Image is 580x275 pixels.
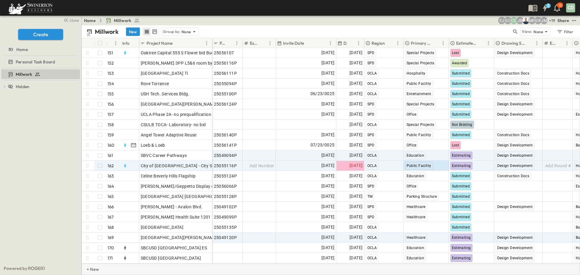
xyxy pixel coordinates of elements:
h6: 3 [547,3,549,8]
span: [DATE] [350,152,362,159]
button: 3 [539,2,551,13]
div: Jonathan M. Hansen (johansen@swinerton.com) [540,17,548,24]
div: # [106,38,121,48]
span: Design Development [497,143,533,147]
button: close [61,16,80,24]
span: Healthcare [407,215,426,219]
span: Parking Structure [407,194,437,199]
a: Home [1,45,79,54]
span: 25056124P [214,101,237,107]
button: Sort [478,40,485,46]
span: [DATE] [321,101,334,107]
span: Submitted [452,225,470,229]
span: Loeb & Loeb [141,142,165,148]
span: [GEOGRAPHIC_DATA] Ti [141,70,188,76]
span: [DATE] [350,213,362,220]
span: [DATE] [321,193,334,200]
p: 163 [108,173,114,179]
img: 6c363589ada0b36f064d841b69d3a419a338230e66bb0a533688fa5cc3e9e735.png [7,2,54,14]
div: Personal Task Boardtest [1,57,80,67]
button: Menu [355,40,362,47]
button: Filter [554,27,575,36]
span: Public Facility [407,82,431,86]
span: Lost [452,51,459,55]
span: Lost [452,143,459,147]
span: [DATE] [321,152,334,159]
span: SPD [367,51,375,55]
span: Healthcare [407,235,426,240]
span: 25056141P [214,142,237,148]
span: 25056140P [214,132,237,138]
button: Sort [227,40,233,46]
span: Submitted [452,102,470,106]
p: 169 [108,235,114,241]
span: Special Projects [407,61,434,65]
span: Design Development [497,235,533,240]
span: Design Development [497,164,533,168]
span: OCLA [367,153,377,158]
span: 25056116P [214,60,237,66]
span: 25056107 [214,50,234,56]
span: Submitted [452,71,470,75]
div: Info [121,38,139,48]
span: Not Bidding [452,123,472,127]
span: Construction Docs [497,71,530,75]
span: SPD [367,184,375,188]
span: [GEOGRAPHIC_DATA] [141,224,184,230]
p: 161 [108,152,113,158]
span: 25055094P [214,81,237,87]
span: Special Projects [407,123,434,127]
span: Healthcare [407,205,426,209]
span: 25055100P [214,91,237,97]
span: SPD [367,102,375,106]
span: 25056066P [214,183,237,189]
span: SBCUSD [GEOGRAPHIC_DATA] ES [141,245,207,251]
span: Estimating [452,246,471,250]
span: [DATE] [350,224,362,231]
p: Project Name [147,40,172,46]
span: Estimating [452,256,471,260]
span: SBCUSD [GEOGRAPHIC_DATA] [141,255,201,261]
span: Office [407,143,417,147]
span: Millwork [16,71,32,77]
span: Celine Beverly Hills Flagship [141,173,196,179]
span: Design Development [497,205,533,209]
p: Invite Date [283,40,304,46]
p: 165 [108,193,114,200]
span: [DATE] [350,203,362,210]
p: 160 [108,142,114,148]
span: 25055124P [214,173,237,179]
p: Drawing Status [501,40,525,46]
p: 151 [108,50,113,56]
p: Millwork [95,27,119,36]
p: 159 [108,132,114,138]
p: 156 [108,101,114,107]
span: close [69,17,79,23]
button: Sort [433,40,440,46]
button: Sort [260,40,266,46]
span: Design Development [497,153,533,158]
button: Sort [174,40,180,46]
span: [GEOGRAPHIC_DATA][PERSON_NAME] [141,235,217,241]
span: [DATE] [321,203,334,210]
span: 25049102P [214,204,237,210]
span: 25049120P [214,235,237,241]
button: Menu [203,40,210,47]
span: [DATE] [350,90,362,97]
span: [DATE] [350,234,362,241]
button: Menu [563,40,571,47]
span: USH Tech. Services Bldg. [141,91,190,97]
span: [PERSON_NAME] - Avalon Blvd. [141,204,203,210]
p: Estimate Status [456,40,477,46]
span: Submitted [452,215,470,219]
span: Rove Torrance [141,81,169,87]
span: Add Number [250,163,274,169]
span: Construction Docs [497,174,530,178]
span: Estimating [452,164,471,168]
button: kanban view [151,28,158,35]
div: Francisco J. Sanchez (frsanchez@swinerton.com) [498,17,505,24]
p: + New [87,266,90,272]
span: Submitted [452,184,470,188]
span: Design Development [497,51,533,55]
span: 07/23/0025 [311,142,335,149]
